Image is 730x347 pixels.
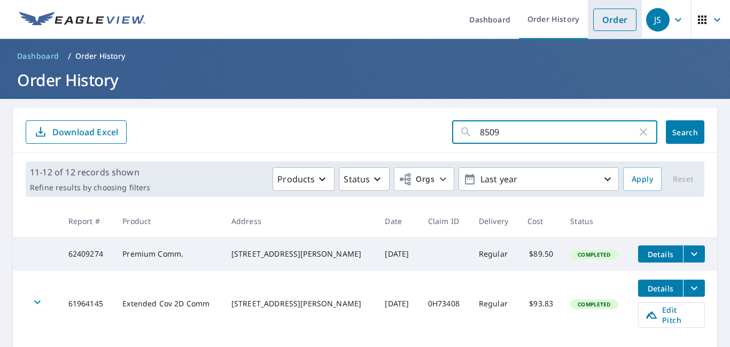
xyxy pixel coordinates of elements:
input: Address, Report #, Claim ID, etc. [480,117,637,147]
th: Date [376,205,419,237]
button: detailsBtn-61964145 [638,280,683,297]
button: Products [273,167,335,191]
td: Regular [470,271,519,336]
td: 61964145 [60,271,114,336]
li: / [68,50,71,63]
a: Dashboard [13,48,64,65]
span: Apply [632,173,653,186]
img: EV Logo [19,12,145,28]
button: detailsBtn-62409274 [638,245,683,263]
p: Download Excel [52,126,118,138]
button: Search [666,120,704,144]
td: [DATE] [376,237,419,271]
a: Edit Pitch [638,302,705,328]
th: Report # [60,205,114,237]
button: Apply [623,167,662,191]
button: Status [339,167,390,191]
td: Regular [470,237,519,271]
td: Extended Cov 2D Comm [114,271,223,336]
p: Order History [75,51,126,61]
th: Cost [519,205,562,237]
td: $89.50 [519,237,562,271]
span: Dashboard [17,51,59,61]
div: JS [646,8,670,32]
th: Product [114,205,223,237]
p: Last year [476,170,601,189]
th: Claim ID [420,205,470,237]
th: Address [223,205,377,237]
td: Premium Comm. [114,237,223,271]
td: [DATE] [376,271,419,336]
span: Completed [571,300,617,308]
button: Last year [459,167,619,191]
p: 11-12 of 12 records shown [30,166,150,179]
td: $93.83 [519,271,562,336]
a: Order [593,9,636,31]
p: Status [344,173,370,186]
span: Details [644,283,677,294]
div: [STREET_ADDRESS][PERSON_NAME] [231,249,368,259]
nav: breadcrumb [13,48,717,65]
span: Edit Pitch [645,305,698,325]
td: 62409274 [60,237,114,271]
span: Orgs [399,173,434,186]
span: Details [644,249,677,259]
span: Completed [571,251,617,258]
td: 0H73408 [420,271,470,336]
button: filesDropdownBtn-62409274 [683,245,705,263]
button: Orgs [394,167,454,191]
h1: Order History [13,69,717,91]
p: Products [277,173,315,186]
p: Refine results by choosing filters [30,183,150,192]
button: filesDropdownBtn-61964145 [683,280,705,297]
span: Search [674,127,696,137]
th: Delivery [470,205,519,237]
th: Status [562,205,630,237]
div: [STREET_ADDRESS][PERSON_NAME] [231,298,368,309]
button: Download Excel [26,120,127,144]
